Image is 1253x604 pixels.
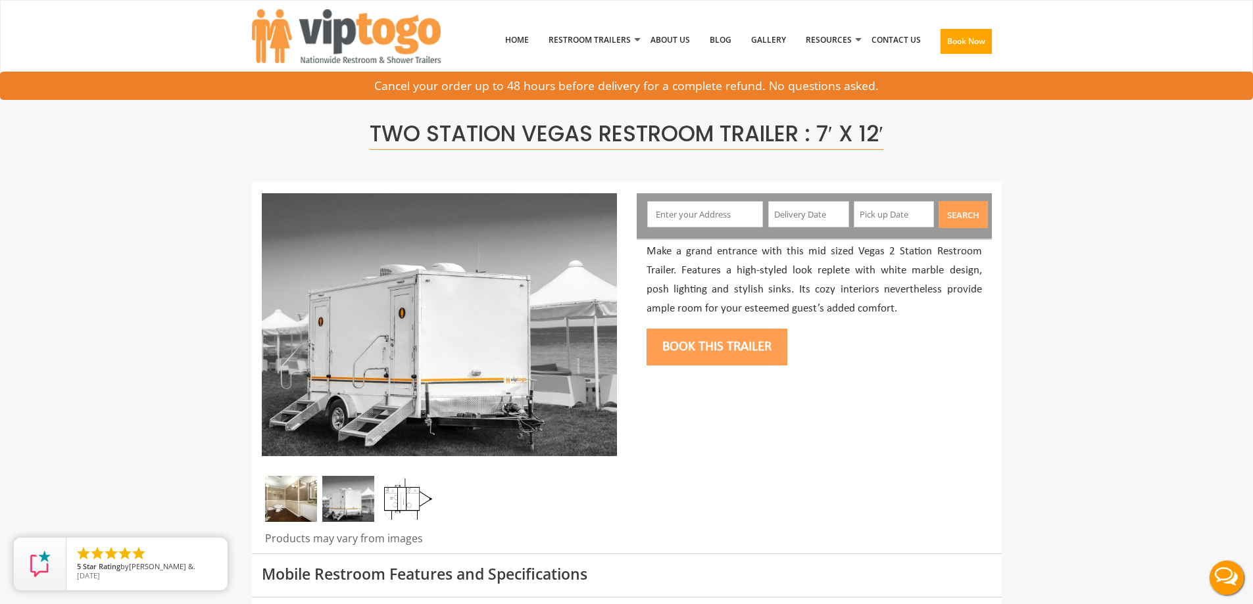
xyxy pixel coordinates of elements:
[700,6,741,74] a: Blog
[939,201,988,228] button: Search
[262,566,992,582] h3: Mobile Restroom Features and Specifications
[103,546,119,561] li: 
[77,563,217,572] span: by
[89,546,105,561] li: 
[796,6,862,74] a: Resources
[931,6,1002,82] a: Book Now
[252,9,441,63] img: VIPTOGO
[380,476,432,522] img: Floor Plan of 2 station restroom with sink and toilet
[322,476,374,522] img: Side view of two station restroom trailer with separate doors for males and females
[647,201,763,227] input: Enter your Address
[647,329,787,365] button: Book this trailer
[77,570,100,580] span: [DATE]
[641,6,700,74] a: About Us
[370,118,883,150] span: Two Station Vegas Restroom Trailer : 7′ x 12′
[862,6,931,74] a: Contact Us
[265,476,317,522] img: Inside of complete restroom with a stall and mirror
[129,561,195,571] span: [PERSON_NAME] &.
[76,546,91,561] li: 
[83,561,120,571] span: Star Rating
[741,6,796,74] a: Gallery
[854,201,935,227] input: Pick up Date
[1200,551,1253,604] button: Live Chat
[941,29,992,54] button: Book Now
[77,561,81,571] span: 5
[768,201,849,227] input: Delivery Date
[539,6,641,74] a: Restroom Trailers
[262,193,617,456] img: Side view of two station restroom trailer with separate doors for males and females
[495,6,539,74] a: Home
[262,531,617,553] div: Products may vary from images
[117,546,133,561] li: 
[27,551,53,577] img: Review Rating
[131,546,147,561] li: 
[647,243,982,319] p: Make a grand entrance with this mid sized Vegas 2 Station Restroom Trailer. Features a high-style...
